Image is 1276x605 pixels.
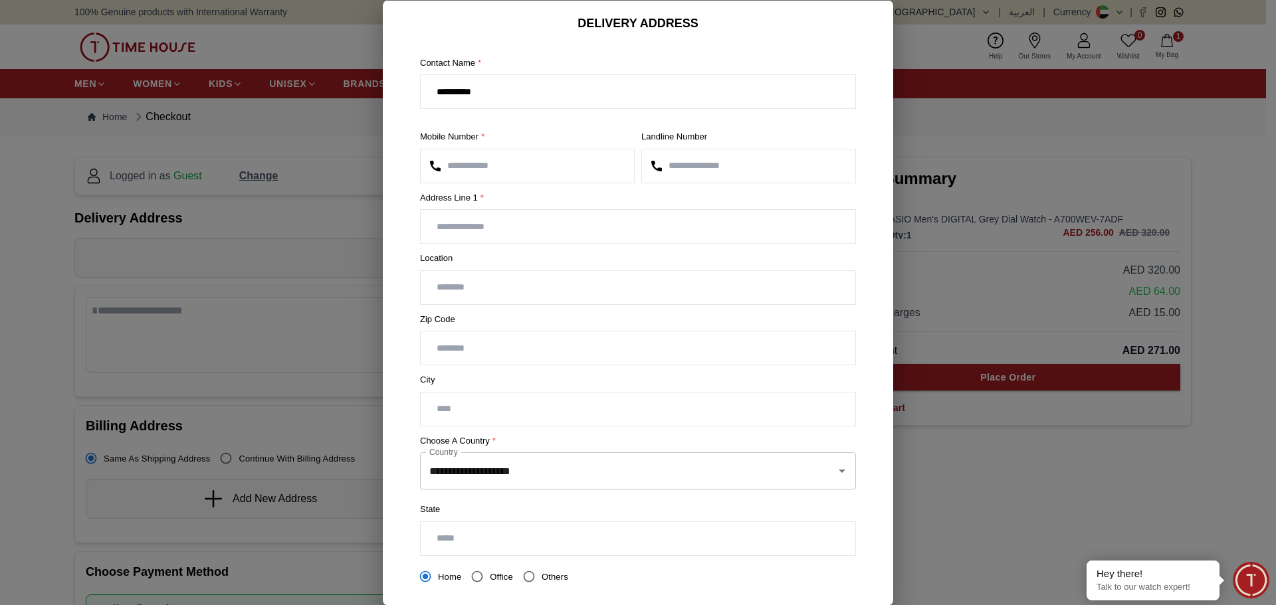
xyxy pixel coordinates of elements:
div: Chat Widget [1233,562,1269,598]
label: Choose a country [420,434,856,447]
span: Home [438,571,461,581]
h6: DELIVERY ADDRESS [409,13,867,32]
label: Contact Name [420,56,856,69]
label: City [420,373,856,387]
div: Hey there! [1097,567,1210,580]
label: State [420,503,856,516]
span: Office [490,571,513,581]
label: Address Line 1 [420,191,856,204]
button: Open [833,462,851,480]
label: Country [429,446,458,458]
label: Zip Code [420,312,856,325]
label: Mobile Number [420,130,635,143]
span: Others [542,571,568,581]
p: Talk to our watch expert! [1097,582,1210,593]
label: Landline Number [641,130,856,143]
label: Location [420,252,856,265]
